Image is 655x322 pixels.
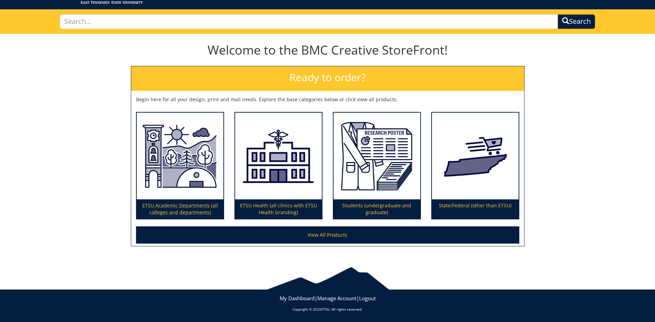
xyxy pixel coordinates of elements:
h2: Ready to order? [131,66,524,91]
img: State/Federal (other than ETSU) [432,113,519,200]
a: ETSU Academic Departments (all colleges and departments) [137,113,223,219]
img: ETSU Health (all clinics with ETSU Health branding) [235,113,322,200]
h1: Welcome to the BMC Creative StoreFront! [131,43,524,57]
a: My Dashboard [280,295,315,302]
p: State/Federal (other than ETSU) [432,199,519,219]
a: ETSU [321,307,329,312]
img: ETSU Academic Departments (all colleges and departments) [137,113,223,200]
a: ETSU Health (all clinics with ETSU Health branding) [235,113,322,219]
a: View All Products [136,226,519,244]
p: ETSU Academic Departments (all colleges and departments) [137,199,223,219]
p: Begin here for all your design, print and mail needs. Explore the base categories below or click ... [136,96,519,103]
img: Students (undergraduate and graduate) [334,113,420,200]
a: State/Federal (other than ETSU) [432,113,519,219]
p: Students (undergraduate and graduate) [334,199,420,219]
button: Search [558,14,595,29]
a: Students (undergraduate and graduate) [334,113,420,219]
p: ETSU Health (all clinics with ETSU Health branding) [235,199,322,219]
a: Logout [359,295,376,302]
a: Manage Account [317,295,356,302]
input: Search... [60,14,558,29]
